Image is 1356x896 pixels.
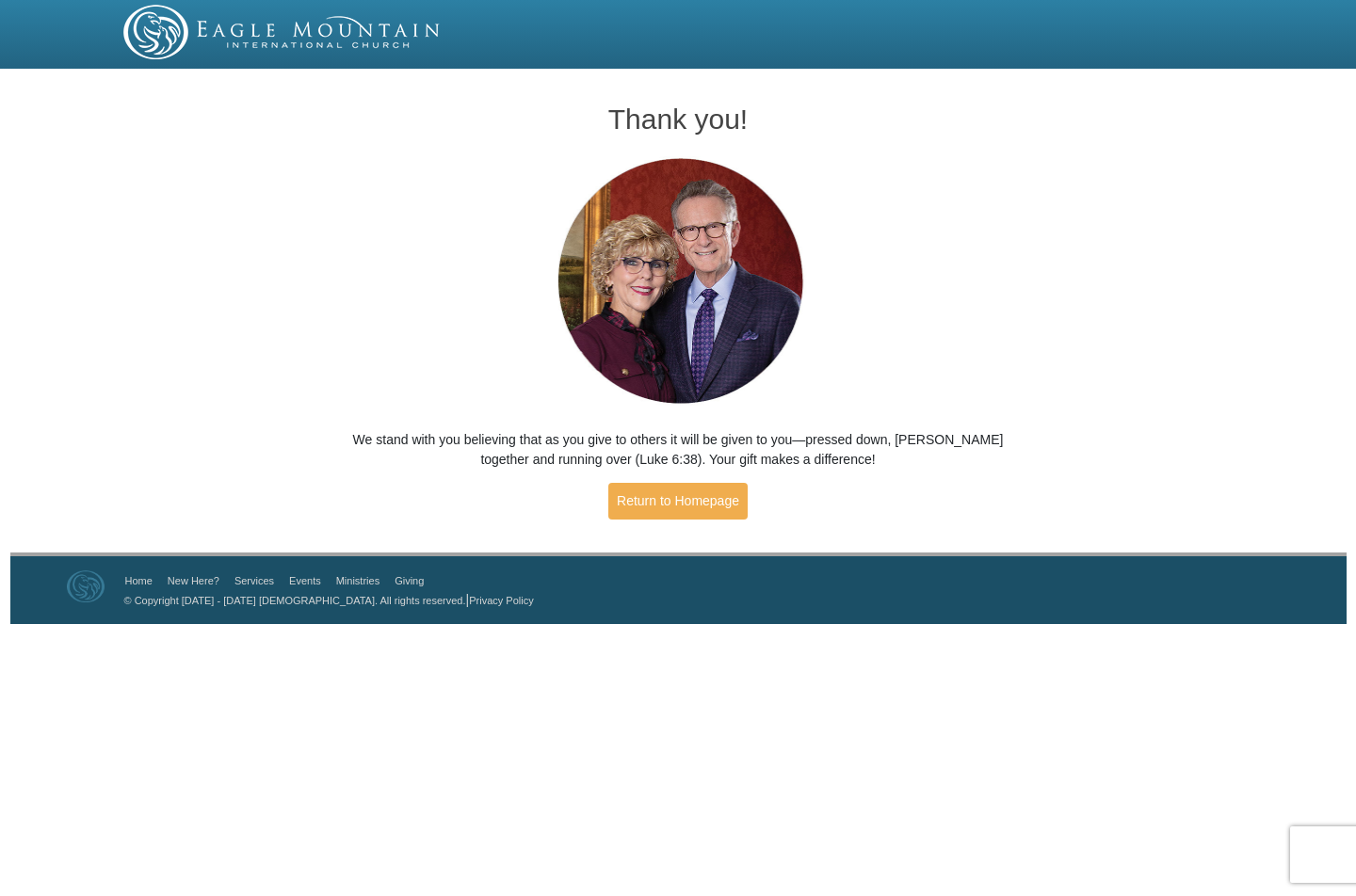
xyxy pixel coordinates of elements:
[234,575,274,586] a: Services
[118,590,534,610] p: |
[336,575,379,586] a: Ministries
[123,5,442,59] img: EMIC
[395,575,424,586] a: Giving
[469,595,533,606] a: Privacy Policy
[168,575,219,586] a: New Here?
[349,430,1008,470] p: We stand with you believing that as you give to others it will be given to you—pressed down, [PER...
[67,570,105,602] img: Eagle Mountain International Church
[349,104,1008,135] h1: Thank you!
[540,152,817,411] img: Pastors George and Terri Pearsons
[125,575,153,586] a: Home
[124,595,466,606] a: © Copyright [DATE] - [DATE] [DEMOGRAPHIC_DATA]. All rights reserved.
[608,483,748,520] a: Return to Homepage
[289,575,321,586] a: Events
